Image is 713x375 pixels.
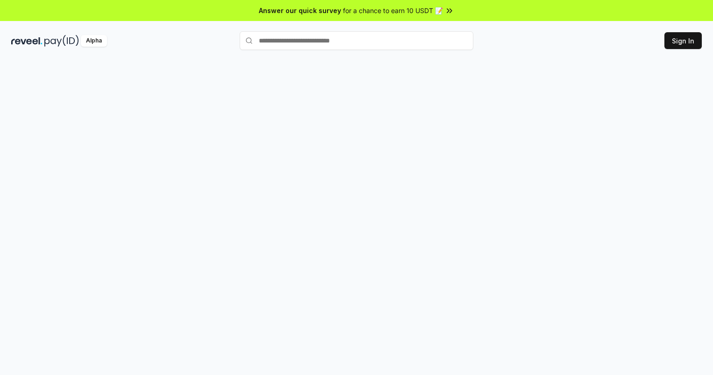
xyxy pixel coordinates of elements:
button: Sign In [664,32,702,49]
img: reveel_dark [11,35,43,47]
div: Alpha [81,35,107,47]
img: pay_id [44,35,79,47]
span: Answer our quick survey [259,6,341,15]
span: for a chance to earn 10 USDT 📝 [343,6,443,15]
